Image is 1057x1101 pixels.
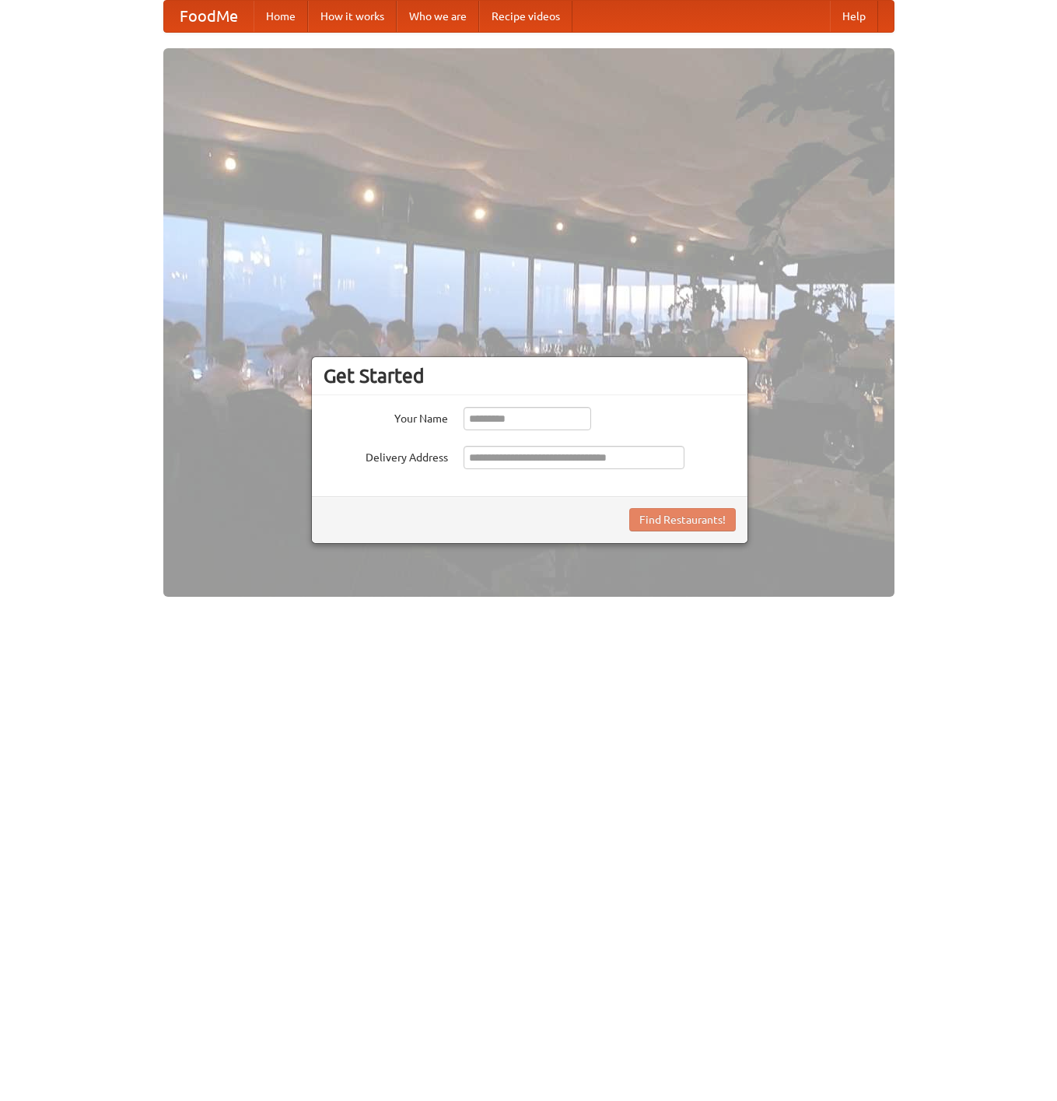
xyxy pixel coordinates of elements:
[397,1,479,32] a: Who we are
[830,1,878,32] a: Help
[629,508,736,531] button: Find Restaurants!
[479,1,572,32] a: Recipe videos
[324,446,448,465] label: Delivery Address
[324,364,736,387] h3: Get Started
[164,1,254,32] a: FoodMe
[254,1,308,32] a: Home
[324,407,448,426] label: Your Name
[308,1,397,32] a: How it works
